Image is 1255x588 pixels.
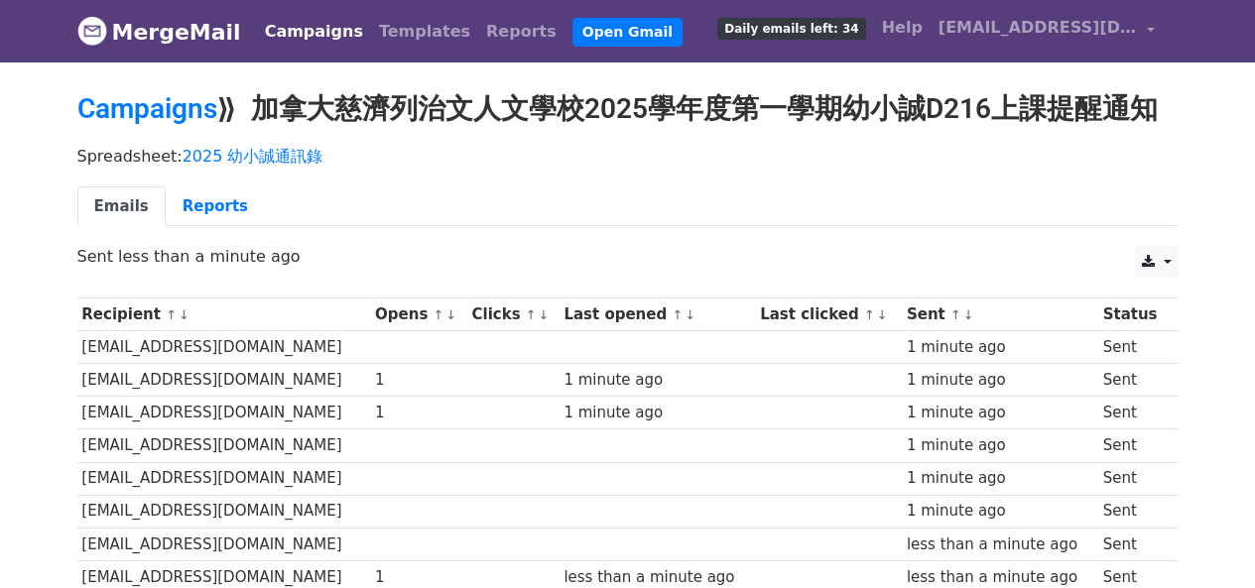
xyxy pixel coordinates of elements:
td: Sent [1098,462,1168,495]
a: 2025 幼小誠通訊錄 [183,147,323,166]
div: 1 minute ago [907,402,1093,424]
span: [EMAIL_ADDRESS][DOMAIN_NAME] [939,16,1137,40]
div: 1 minute ago [907,500,1093,523]
td: [EMAIL_ADDRESS][DOMAIN_NAME] [77,397,371,429]
div: 1 minute ago [907,467,1093,490]
a: ↑ [950,307,961,322]
a: Reports [166,186,265,227]
td: [EMAIL_ADDRESS][DOMAIN_NAME] [77,495,371,528]
a: ↓ [179,307,189,322]
a: ↑ [166,307,177,322]
p: Sent less than a minute ago [77,246,1179,267]
a: Campaigns [257,12,371,52]
th: Clicks [467,298,560,331]
td: Sent [1098,495,1168,528]
td: [EMAIL_ADDRESS][DOMAIN_NAME] [77,429,371,462]
th: Last opened [560,298,756,331]
img: MergeMail logo [77,16,107,46]
a: ↓ [963,307,974,322]
td: [EMAIL_ADDRESS][DOMAIN_NAME] [77,462,371,495]
td: [EMAIL_ADDRESS][DOMAIN_NAME] [77,528,371,560]
a: ↓ [445,307,456,322]
div: 1 minute ago [564,402,750,424]
a: ↓ [877,307,888,322]
a: MergeMail [77,11,241,53]
a: ↑ [434,307,444,322]
div: 1 minute ago [907,369,1093,392]
div: 1 minute ago [564,369,750,392]
a: Help [874,8,931,48]
a: ↑ [672,307,683,322]
div: 1 minute ago [907,336,1093,359]
a: ↑ [864,307,875,322]
td: Sent [1098,364,1168,397]
a: Emails [77,186,166,227]
td: Sent [1098,528,1168,560]
a: Campaigns [77,92,217,125]
th: Status [1098,298,1168,331]
a: Reports [478,12,565,52]
td: Sent [1098,429,1168,462]
a: ↓ [685,307,695,322]
a: Templates [371,12,478,52]
p: Spreadsheet: [77,146,1179,167]
th: Sent [902,298,1098,331]
div: 1 [375,402,462,424]
h2: ⟫ 加拿大慈濟列治文人文學校2025學年度第一學期幼小誠D216上課提醒通知 [77,92,1179,126]
a: Daily emails left: 34 [709,8,873,48]
a: Open Gmail [572,18,683,47]
td: [EMAIL_ADDRESS][DOMAIN_NAME] [77,331,371,364]
td: Sent [1098,331,1168,364]
span: Daily emails left: 34 [717,18,865,40]
td: [EMAIL_ADDRESS][DOMAIN_NAME] [77,364,371,397]
a: ↓ [539,307,550,322]
a: [EMAIL_ADDRESS][DOMAIN_NAME] [931,8,1163,55]
th: Last clicked [755,298,902,331]
a: ↑ [526,307,537,322]
th: Opens [370,298,466,331]
div: less than a minute ago [907,533,1093,556]
div: 1 [375,369,462,392]
th: Recipient [77,298,371,331]
div: 1 minute ago [907,434,1093,457]
td: Sent [1098,397,1168,429]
